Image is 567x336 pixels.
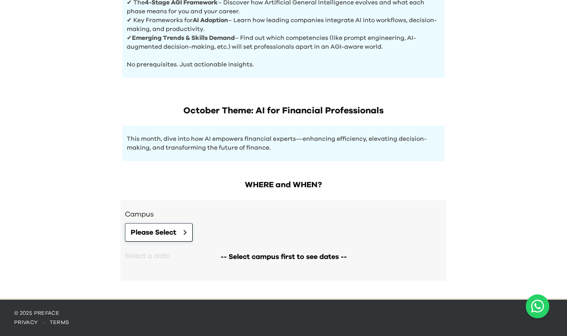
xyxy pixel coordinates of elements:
span: · [38,320,50,325]
a: Chat with us on WhatsApp [526,294,549,318]
h3: Campus [125,209,442,220]
a: privacy [14,320,38,325]
button: Open WhatsApp chat [526,294,549,318]
a: terms [50,320,70,325]
p: No prerequisites. Just actionable insights. [127,51,440,69]
p: © 2025 Preface [14,309,553,317]
b: Emerging Trends & Skills Demand [132,35,235,41]
h1: October Theme: AI for Financial Professionals [122,104,445,117]
p: This month, dive into how AI empowers financial experts—enhancing efficiency, elevating decision-... [127,135,440,152]
p: ✔ – Find out which competencies (like prompt engineering, AI-augmented decision-making, etc.) wil... [127,34,440,51]
p: ✔ Key Frameworks for – Learn how leading companies integrate AI into workflows, decision-making, ... [127,16,440,34]
span: -- Select campus first to see dates -- [221,251,347,262]
h2: WHERE and WHEN? [120,179,447,191]
b: AI Adoption [193,17,228,23]
span: Please Select [131,227,176,238]
button: Please Select [125,223,193,242]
